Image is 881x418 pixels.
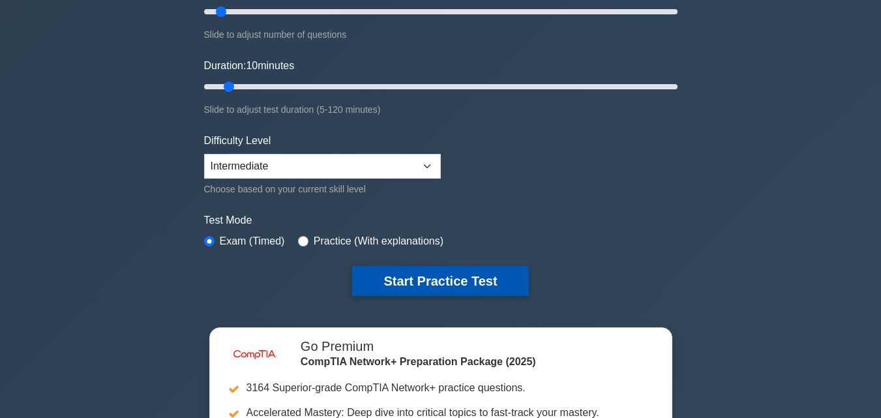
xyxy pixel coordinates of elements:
div: Slide to adjust test duration (5-120 minutes) [204,102,678,117]
span: 10 [246,60,258,71]
button: Start Practice Test [352,266,528,296]
div: Choose based on your current skill level [204,181,441,197]
div: Slide to adjust number of questions [204,27,678,42]
label: Exam (Timed) [220,233,285,249]
label: Duration: minutes [204,58,295,74]
label: Practice (With explanations) [314,233,443,249]
label: Difficulty Level [204,133,271,149]
label: Test Mode [204,213,678,228]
